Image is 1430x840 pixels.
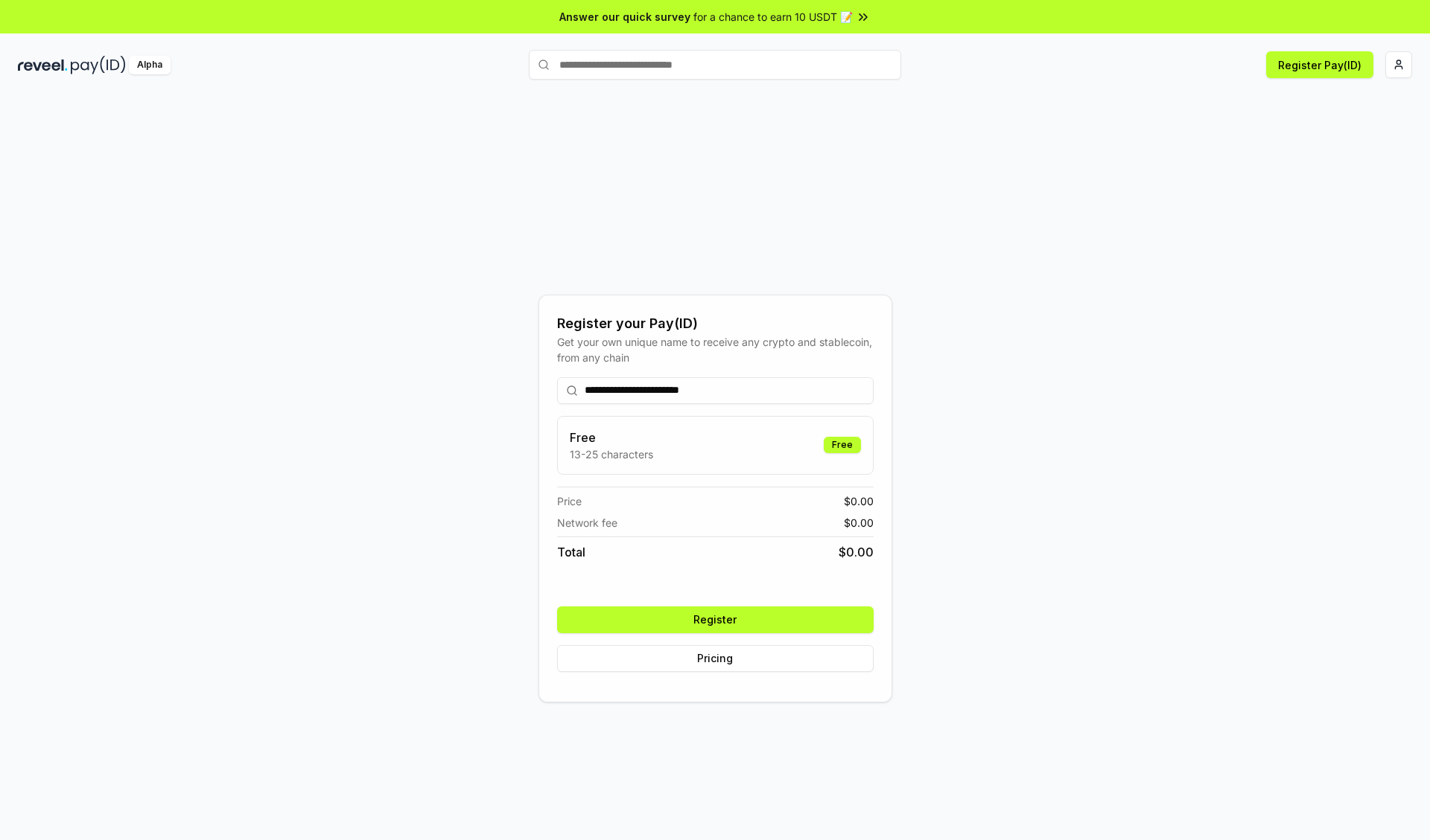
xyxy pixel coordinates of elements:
[570,446,653,462] p: 13-25 characters
[570,429,653,446] h3: Free
[557,493,582,509] span: Price
[844,515,874,530] span: $ 0.00
[559,9,690,25] span: Answer our quick survey
[557,515,617,530] span: Network fee
[557,606,874,633] button: Register
[693,9,853,25] span: for a chance to earn 10 USDT 📝
[824,437,861,453] div: Free
[1266,51,1373,78] button: Register Pay(ID)
[129,56,171,74] div: Alpha
[557,543,585,561] span: Total
[557,334,874,365] div: Get your own unique name to receive any crypto and stablecoin, from any chain
[557,645,874,672] button: Pricing
[839,543,874,561] span: $ 0.00
[71,56,126,74] img: pay_id
[18,56,68,74] img: reveel_dark
[844,493,874,509] span: $ 0.00
[557,313,874,334] div: Register your Pay(ID)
